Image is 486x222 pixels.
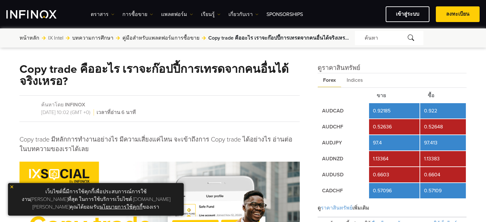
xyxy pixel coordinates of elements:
[369,88,419,103] th: ขาย
[318,63,467,73] h4: ดูราคาสินทรัพย์
[369,151,419,166] td: 1.13364
[161,11,193,18] a: แพลตฟอร์ม
[19,63,300,88] h1: Copy trade คืออะไร เราจะก๊อปปี้การเทรดจากคนอื่นได้จริงเหรอ?
[6,10,72,19] a: INFINOX Logo
[436,6,480,22] a: ลงทะเบียน
[386,6,429,22] a: เข้าสู่ระบบ
[369,119,419,134] td: 0.52636
[19,135,300,154] p: Copy trade มีหลักการทำงานอย่างไร มีความเสี่ยงแค่ไหน จะเข้าถึงการ Copy trade ได้อย่างไร อ่านต่อในบ...
[369,135,419,150] td: 97.4
[420,183,466,198] td: 0.57109
[420,167,466,182] td: 0.6604
[420,151,466,166] td: 1.13383
[41,109,94,116] span: [DATE] 10:02 (GMT +0)
[65,102,85,108] a: INFINOX
[41,102,64,108] span: ค้นหาโดย
[72,34,113,42] a: บทความการศึกษา
[10,185,14,189] img: yellow close icon
[122,11,153,18] a: การซื้อขาย
[208,34,350,42] span: Copy trade คืออะไร เราจะก๊อปปี้การเทรดจากคนอื่นได้จริงเหรอ?
[420,88,466,103] th: ซื้อ
[341,73,368,87] span: Indices
[266,11,303,18] a: Sponsorships
[95,109,136,116] span: เวลาที่อ่าน 6 นาที
[355,31,423,45] div: ค้นหา
[318,183,368,198] td: CADCHF
[318,151,368,166] td: AUDNZD
[369,103,419,119] td: 0.92185
[318,103,368,119] td: AUDCAD
[42,36,46,40] img: arrow-right
[318,135,368,150] td: AUDJPY
[369,183,419,198] td: 0.57096
[318,73,341,87] span: Forex
[99,204,143,210] a: นโยบายการใช้คุกกี้
[228,11,258,18] a: เกี่ยวกับเรา
[318,199,467,217] div: ดู เพิ่มเติม
[19,34,39,42] a: หน้าหลัก
[48,34,63,42] a: IX Intel
[201,11,220,18] a: เรียนรู้
[420,135,466,150] td: 97.413
[91,11,114,18] a: ตราสาร
[318,119,368,134] td: AUDCHF
[318,167,368,182] td: AUDUSD
[420,119,466,134] td: 0.52648
[369,167,419,182] td: 0.6603
[66,36,70,40] img: arrow-right
[420,103,466,119] td: 0.922
[202,36,206,40] img: arrow-right
[321,205,352,211] span: ราคาสินทรัพย์
[116,36,120,40] img: arrow-right
[11,186,181,212] p: เว็บไซต์นี้มีการใช้คุกกี้เพื่อประสบการณ์การใช้งาน[PERSON_NAME]ที่สุด ในการใช้บริการเว็บไซต์ [DOMA...
[122,34,199,42] a: คู่มือสำหรับแพลตฟอร์มการซื้อขาย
